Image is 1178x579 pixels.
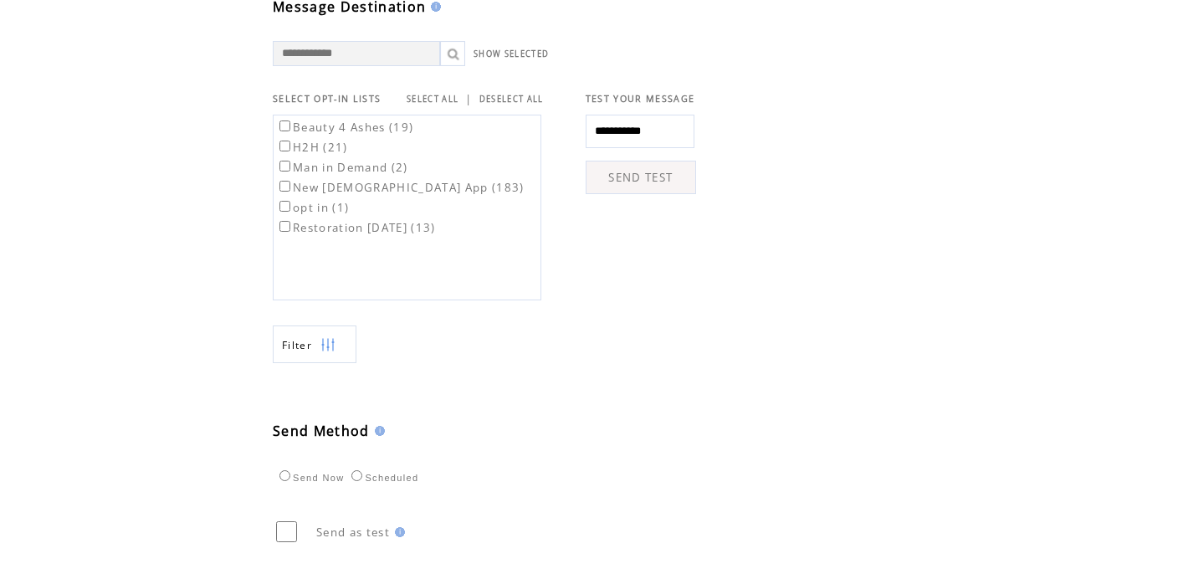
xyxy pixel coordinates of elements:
[279,221,290,232] input: Restoration [DATE] (13)
[279,201,290,212] input: opt in (1)
[273,325,356,363] a: Filter
[407,94,458,105] a: SELECT ALL
[320,326,335,364] img: filters.png
[279,161,290,172] input: Man in Demand (2)
[586,93,695,105] span: TEST YOUR MESSAGE
[276,140,348,155] label: H2H (21)
[370,426,385,436] img: help.gif
[316,525,390,540] span: Send as test
[479,94,544,105] a: DESELECT ALL
[275,473,344,483] label: Send Now
[273,422,370,440] span: Send Method
[279,181,290,192] input: New [DEMOGRAPHIC_DATA] App (183)
[282,338,312,352] span: Show filters
[347,473,418,483] label: Scheduled
[390,527,405,537] img: help.gif
[474,49,549,59] a: SHOW SELECTED
[276,220,436,235] label: Restoration [DATE] (13)
[586,161,696,194] a: SEND TEST
[276,120,413,135] label: Beauty 4 Ashes (19)
[276,200,349,215] label: opt in (1)
[276,180,525,195] label: New [DEMOGRAPHIC_DATA] App (183)
[465,91,472,106] span: |
[276,160,408,175] label: Man in Demand (2)
[279,120,290,131] input: Beauty 4 Ashes (19)
[273,93,381,105] span: SELECT OPT-IN LISTS
[279,470,290,481] input: Send Now
[426,2,441,12] img: help.gif
[351,470,362,481] input: Scheduled
[279,141,290,151] input: H2H (21)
